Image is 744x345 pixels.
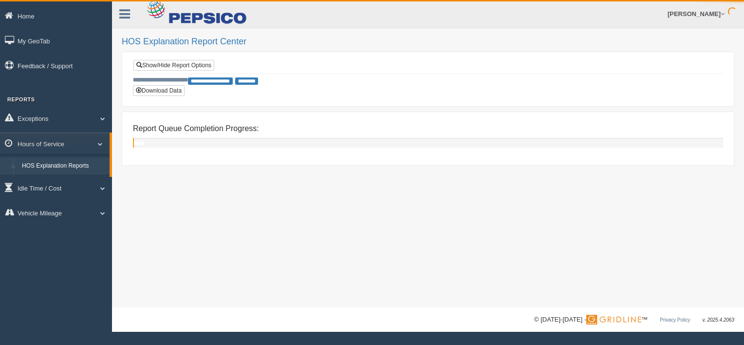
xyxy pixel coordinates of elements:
a: Privacy Policy [660,317,690,323]
a: HOS Explanation Reports [18,157,110,175]
h4: Report Queue Completion Progress: [133,124,723,133]
h2: HOS Explanation Report Center [122,37,734,47]
button: Download Data [133,85,185,96]
div: © [DATE]-[DATE] - ™ [534,315,734,325]
span: v. 2025.4.2063 [703,317,734,323]
a: HOS Violation Audit Reports [18,174,110,192]
img: Gridline [586,315,641,325]
a: Show/Hide Report Options [133,60,214,71]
